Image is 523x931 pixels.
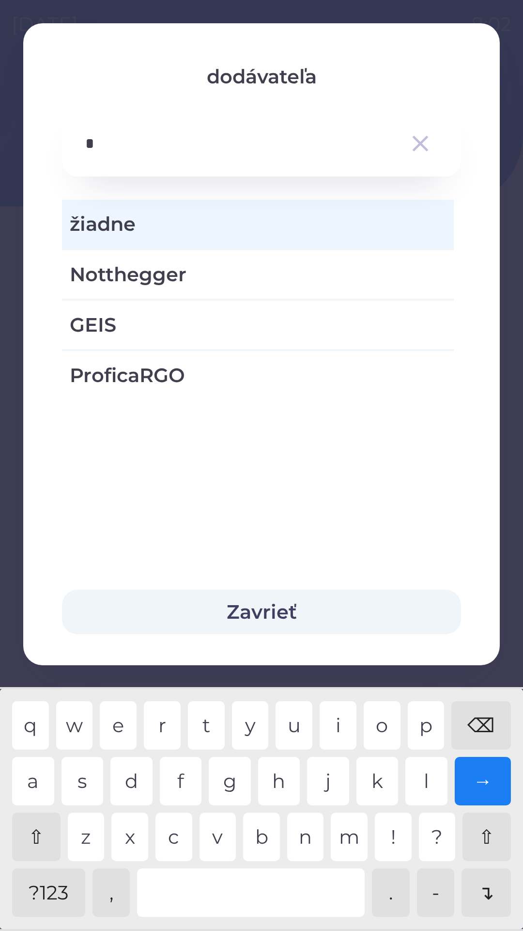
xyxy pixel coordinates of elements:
[70,209,446,239] span: žiadne
[62,200,454,248] div: žiadne
[70,260,446,289] span: Notthegger
[62,250,454,299] div: Notthegger
[70,361,446,390] span: ProficaRGO
[62,590,461,634] button: Zavrieť
[62,62,461,91] p: dodávateľa
[62,351,454,400] div: ProficaRGO
[70,310,446,339] span: GEIS
[62,301,454,349] div: GEIS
